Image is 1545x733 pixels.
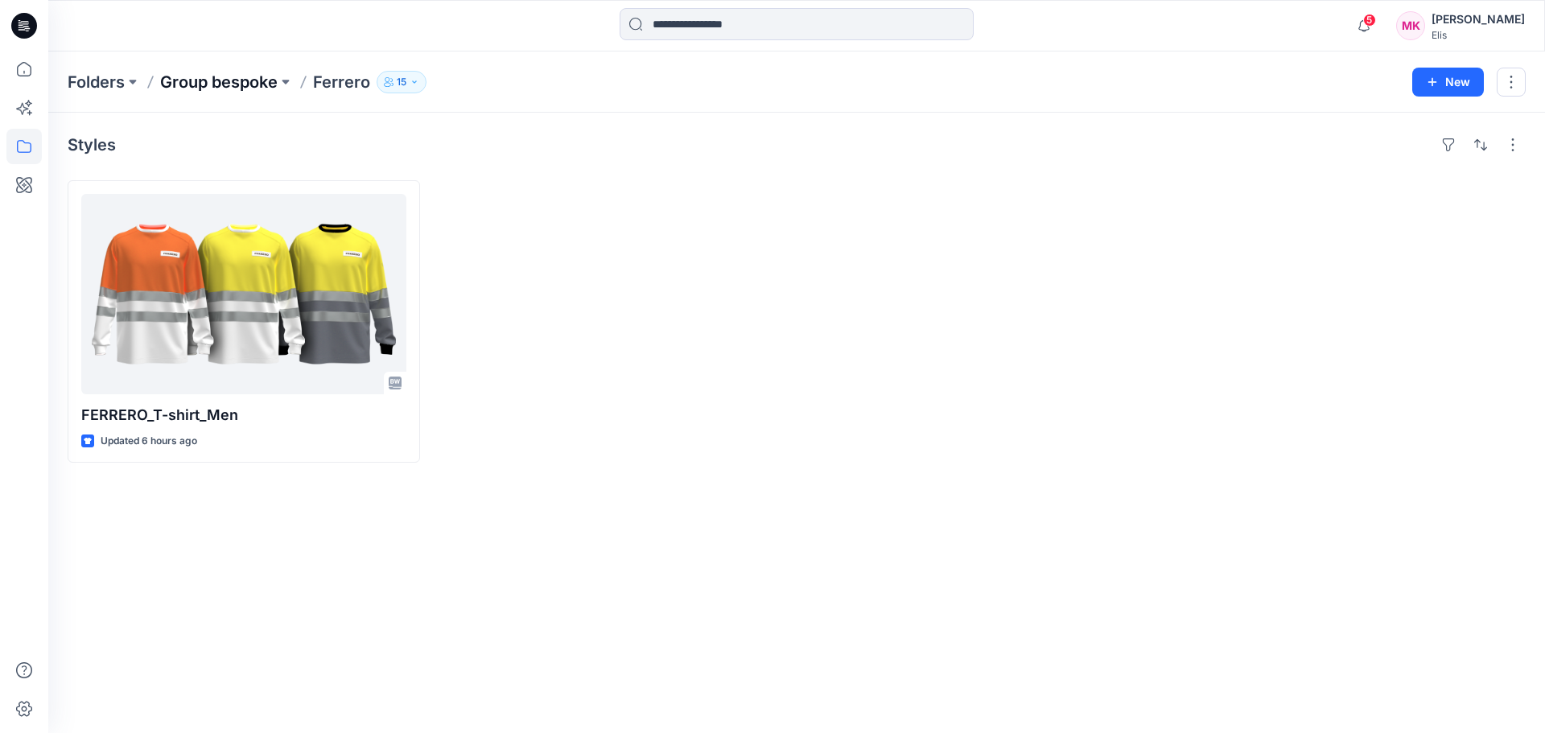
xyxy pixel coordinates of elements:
[160,71,278,93] a: Group bespoke
[68,135,116,154] h4: Styles
[1363,14,1376,27] span: 5
[81,404,406,426] p: FERRERO_T-shirt_Men
[81,194,406,394] a: FERRERO_T-shirt_Men
[1412,68,1484,97] button: New
[1432,10,1525,29] div: [PERSON_NAME]
[68,71,125,93] a: Folders
[397,73,406,91] p: 15
[1432,29,1525,41] div: Elis
[377,71,426,93] button: 15
[1396,11,1425,40] div: MK
[313,71,370,93] p: Ferrero
[101,433,197,450] p: Updated 6 hours ago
